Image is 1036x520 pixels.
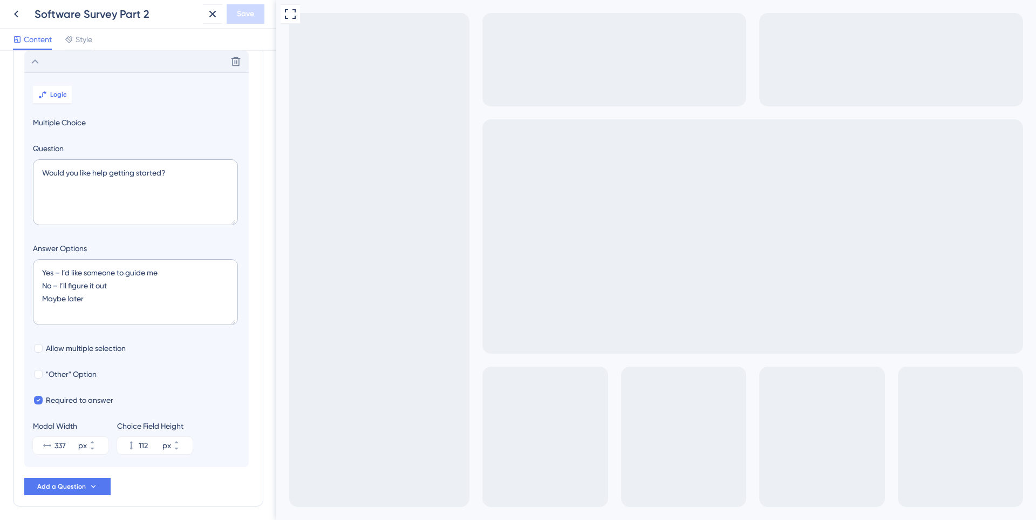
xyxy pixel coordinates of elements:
button: px [173,445,193,454]
div: Choice Field Height [117,420,193,433]
button: px [173,437,193,445]
label: Answer Options [33,242,240,255]
span: Allow multiple selection [46,342,126,355]
span: Add a Question [37,482,86,491]
label: Yes – I’d like someone to guide me [51,56,143,64]
textarea: Yes – I’d like someone to guide me No – I’ll figure it out Maybe later [33,259,238,325]
div: Close survey [160,9,173,22]
button: px [89,437,108,445]
button: Add a Question [24,478,111,495]
label: No – I’ll figure it out [51,77,106,86]
div: Software Survey Part 2 [35,6,199,22]
button: px [89,445,108,454]
span: Required to answer [46,394,113,407]
div: Modal Width [33,420,108,433]
div: Would you like help getting started? [13,28,173,43]
div: Multiple choices rating [30,51,152,112]
div: Go to Question 1 [9,9,22,22]
span: "Other" Option [46,368,97,381]
textarea: Would you like help getting started? [33,159,238,225]
div: radio group [30,51,152,112]
button: Save [227,4,264,24]
input: px [54,439,76,452]
span: Multiple Choice [33,116,240,129]
label: Question [33,142,240,155]
span: Save [237,8,254,21]
div: px [78,439,87,452]
button: Logic [33,86,72,103]
span: Content [24,33,52,46]
span: Style [76,33,92,46]
span: Logic [50,90,67,99]
input: px [139,439,160,452]
div: px [162,439,171,452]
label: Maybe later [51,99,83,107]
